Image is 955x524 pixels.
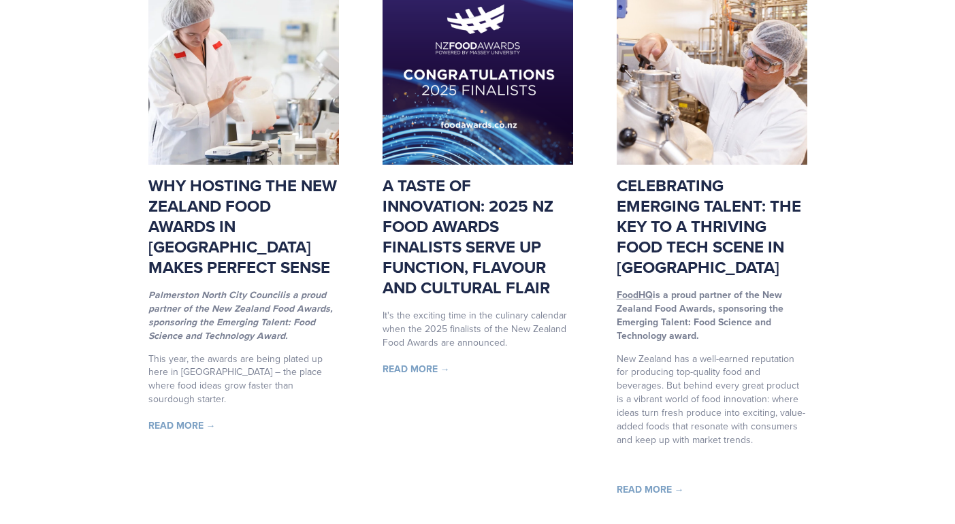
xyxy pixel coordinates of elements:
[617,288,786,342] strong: is a proud partner of the New Zealand Food Awards, sponsoring the Emerging Talent: Food Science a...
[148,288,336,342] em: is a proud partner of the New Zealand Food Awards, sponsoring the Emerging Talent: Food Science a...
[383,309,573,350] p: It's the exciting time in the culinary calendar when the 2025 finalists of the New Zealand Food A...
[383,362,450,376] a: Read More →
[148,288,282,301] a: Palmerston North City Council
[148,419,216,432] a: Read More →
[148,174,337,279] a: Why hosting the New Zealand Food Awards in [GEOGRAPHIC_DATA] makes perfect sense
[617,482,684,496] a: Read More →
[148,353,339,407] p: This year, the awards are being plated up here in [GEOGRAPHIC_DATA] – the place where food ideas ...
[383,174,553,299] a: A taste of innovation: 2025 NZ Food Awards finalists serve up function, flavour and cultural flair
[617,288,653,301] a: FoodHQ
[617,174,801,279] a: Celebrating Emerging Talent: The Key to a thriving food tech scene in [GEOGRAPHIC_DATA]
[617,353,807,447] p: New Zealand has a well-earned reputation for producing top-quality food and beverages. But behind...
